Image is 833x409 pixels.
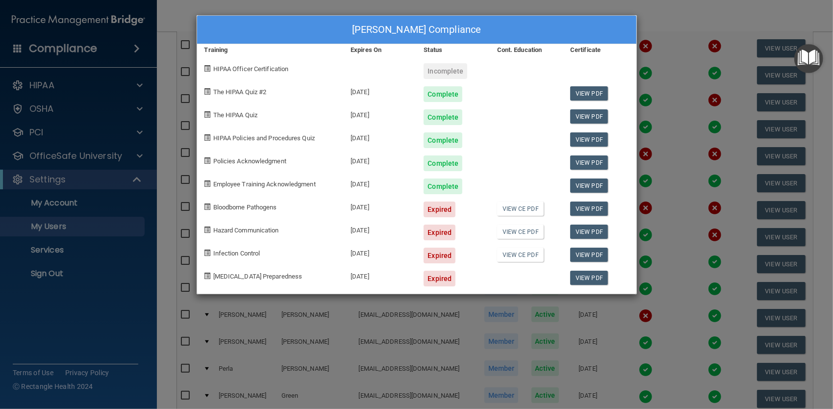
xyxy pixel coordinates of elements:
a: View PDF [570,225,608,239]
div: Incomplete [424,63,467,79]
a: View PDF [570,202,608,216]
span: Bloodborne Pathogens [213,204,277,211]
a: View CE PDF [497,225,544,239]
button: Open Resource Center [794,44,823,73]
a: View PDF [570,86,608,101]
div: [PERSON_NAME] Compliance [197,16,636,44]
div: [DATE] [343,125,416,148]
div: Cont. Education [490,44,563,56]
a: View PDF [570,248,608,262]
div: [DATE] [343,194,416,217]
span: Employee Training Acknowledgment [213,180,316,188]
div: [DATE] [343,217,416,240]
div: Complete [424,86,462,102]
span: [MEDICAL_DATA] Preparedness [213,273,303,280]
div: Complete [424,179,462,194]
div: Expired [424,248,455,263]
span: HIPAA Policies and Procedures Quiz [213,134,315,142]
div: [DATE] [343,263,416,286]
a: View PDF [570,271,608,285]
span: Policies Acknowledgment [213,157,286,165]
div: [DATE] [343,171,416,194]
span: HIPAA Officer Certification [213,65,289,73]
div: [DATE] [343,79,416,102]
a: View PDF [570,109,608,124]
span: Hazard Communication [213,227,279,234]
div: [DATE] [343,240,416,263]
a: View CE PDF [497,202,544,216]
div: Certificate [563,44,636,56]
div: Expired [424,202,455,217]
a: View PDF [570,132,608,147]
span: Infection Control [213,250,260,257]
a: View PDF [570,155,608,170]
div: Status [416,44,489,56]
div: Complete [424,155,462,171]
div: Complete [424,109,462,125]
div: [DATE] [343,148,416,171]
div: Expired [424,225,455,240]
div: Expired [424,271,455,286]
div: Complete [424,132,462,148]
span: The HIPAA Quiz [213,111,257,119]
a: View PDF [570,179,608,193]
div: [DATE] [343,102,416,125]
div: Expires On [343,44,416,56]
a: View CE PDF [497,248,544,262]
span: The HIPAA Quiz #2 [213,88,267,96]
div: Training [197,44,344,56]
